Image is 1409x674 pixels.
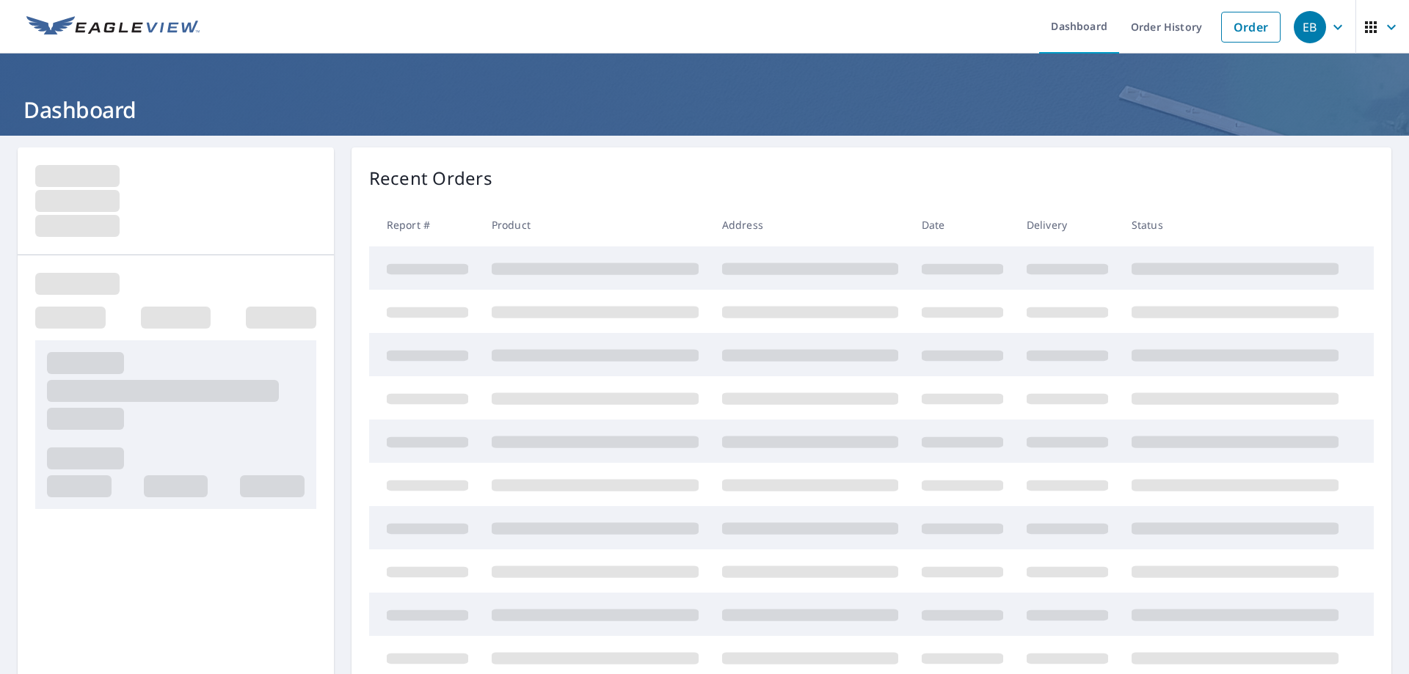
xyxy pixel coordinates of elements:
img: EV Logo [26,16,200,38]
p: Recent Orders [369,165,492,191]
th: Report # [369,203,480,246]
div: EB [1294,11,1326,43]
h1: Dashboard [18,95,1391,125]
a: Order [1221,12,1281,43]
th: Address [710,203,910,246]
th: Product [480,203,710,246]
th: Delivery [1015,203,1120,246]
th: Date [910,203,1015,246]
th: Status [1120,203,1350,246]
